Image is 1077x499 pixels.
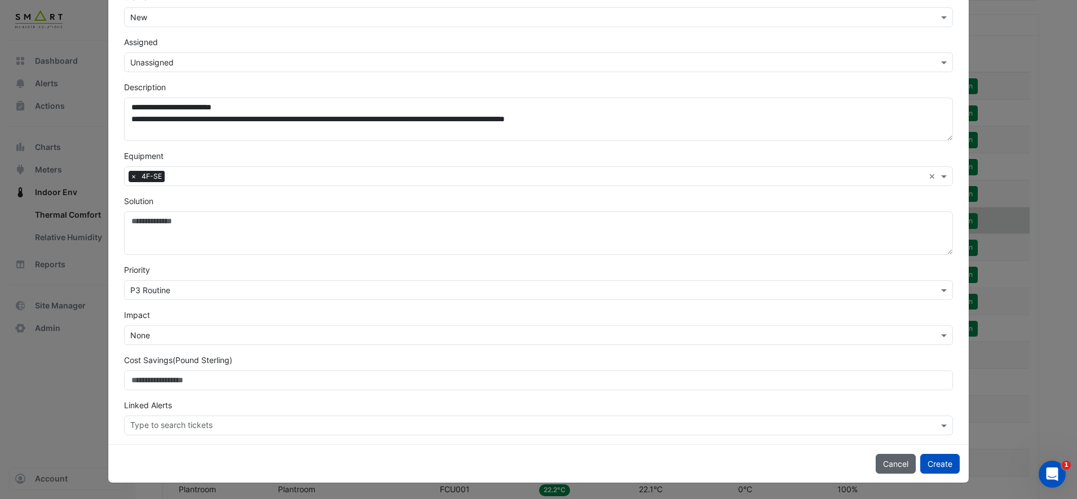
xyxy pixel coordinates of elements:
[129,171,139,182] span: ×
[1062,461,1071,470] span: 1
[124,150,164,162] label: Equipment
[1039,461,1066,488] iframe: Intercom live chat
[876,454,916,474] button: Cancel
[139,171,165,182] span: 4F-SE
[124,81,166,93] label: Description
[124,354,232,366] label: Cost Savings (Pound Sterling)
[124,195,153,207] label: Solution
[920,454,960,474] button: Create
[129,419,213,434] div: Type to search tickets
[124,264,150,276] label: Priority
[124,36,158,48] label: Assigned
[124,309,150,321] label: Impact
[124,399,172,411] label: Linked Alerts
[929,170,938,182] span: Clear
